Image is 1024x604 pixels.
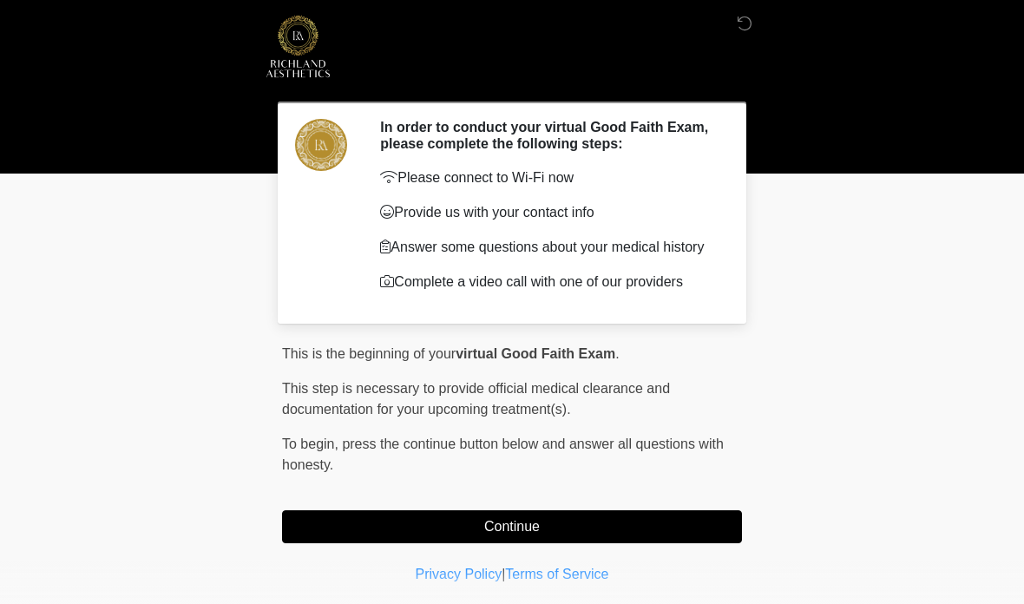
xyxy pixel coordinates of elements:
span: . [615,346,619,361]
p: Please connect to Wi-Fi now [380,167,716,188]
img: Agent Avatar [295,119,347,171]
p: Provide us with your contact info [380,202,716,223]
p: Answer some questions about your medical history [380,237,716,258]
img: Richland Aesthetics Logo [265,13,331,80]
a: Privacy Policy [416,567,502,581]
strong: virtual Good Faith Exam [456,346,615,361]
span: This step is necessary to provide official medical clearance and documentation for your upcoming ... [282,381,670,417]
span: This is the beginning of your [282,346,456,361]
span: press the continue button below and answer all questions with honesty. [282,437,724,472]
a: Terms of Service [505,567,608,581]
a: | [502,567,505,581]
span: To begin, [282,437,342,451]
h2: In order to conduct your virtual Good Faith Exam, please complete the following steps: [380,119,716,152]
button: Continue [282,510,742,543]
p: Complete a video call with one of our providers [380,272,716,292]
